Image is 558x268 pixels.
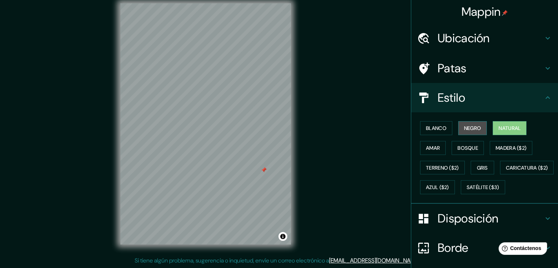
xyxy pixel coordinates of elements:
[420,180,455,194] button: Azul ($2)
[500,161,554,175] button: Caricatura ($2)
[490,141,532,155] button: Madera ($2)
[411,83,558,112] div: Estilo
[496,145,526,151] font: Madera ($2)
[493,239,550,260] iframe: Lanzador de widgets de ayuda
[461,180,505,194] button: Satélite ($3)
[471,161,494,175] button: Gris
[420,141,446,155] button: Amar
[458,121,487,135] button: Negro
[278,232,287,241] button: Activar o desactivar atribución
[426,125,446,131] font: Blanco
[411,204,558,233] div: Disposición
[411,54,558,83] div: Patas
[502,10,508,16] img: pin-icon.png
[426,184,449,191] font: Azul ($2)
[135,257,329,264] font: Si tiene algún problema, sugerencia o inquietud, envíe un correo electrónico a
[438,90,465,105] font: Estilo
[464,125,481,131] font: Negro
[420,121,452,135] button: Blanco
[467,184,499,191] font: Satélite ($3)
[462,4,501,19] font: Mappin
[452,141,484,155] button: Bosque
[438,240,468,256] font: Borde
[499,125,521,131] font: Natural
[426,145,440,151] font: Amar
[411,23,558,53] div: Ubicación
[426,164,459,171] font: Terreno ($2)
[457,145,478,151] font: Bosque
[120,3,291,245] canvas: Mapa
[493,121,526,135] button: Natural
[329,257,420,264] a: [EMAIL_ADDRESS][DOMAIN_NAME]
[438,61,467,76] font: Patas
[506,164,548,171] font: Caricatura ($2)
[411,233,558,262] div: Borde
[420,161,465,175] button: Terreno ($2)
[477,164,488,171] font: Gris
[438,30,490,46] font: Ubicación
[438,211,498,226] font: Disposición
